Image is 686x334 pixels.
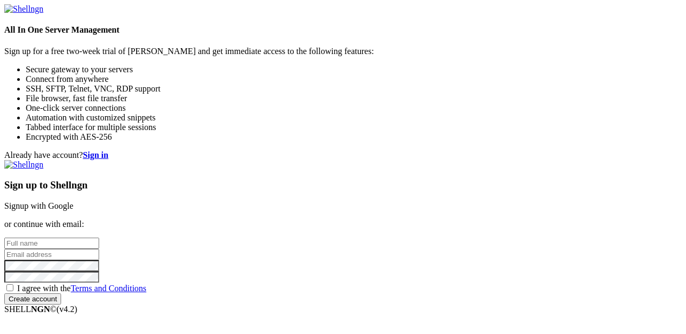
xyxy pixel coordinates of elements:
h4: All In One Server Management [4,25,682,35]
span: 4.2.0 [57,305,78,314]
a: Signup with Google [4,201,73,210]
li: One-click server connections [26,103,682,113]
span: SHELL © [4,305,77,314]
img: Shellngn [4,4,43,14]
div: Already have account? [4,150,682,160]
li: SSH, SFTP, Telnet, VNC, RDP support [26,84,682,94]
span: I agree with the [17,284,146,293]
p: or continue with email: [4,219,682,229]
li: File browser, fast file transfer [26,94,682,103]
input: I agree with theTerms and Conditions [6,284,13,291]
input: Full name [4,238,99,249]
li: Secure gateway to your servers [26,65,682,74]
input: Create account [4,293,61,305]
p: Sign up for a free two-week trial of [PERSON_NAME] and get immediate access to the following feat... [4,47,682,56]
h3: Sign up to Shellngn [4,179,682,191]
a: Terms and Conditions [71,284,146,293]
li: Tabbed interface for multiple sessions [26,123,682,132]
li: Encrypted with AES-256 [26,132,682,142]
b: NGN [31,305,50,314]
li: Connect from anywhere [26,74,682,84]
li: Automation with customized snippets [26,113,682,123]
img: Shellngn [4,160,43,170]
a: Sign in [83,150,109,160]
input: Email address [4,249,99,260]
